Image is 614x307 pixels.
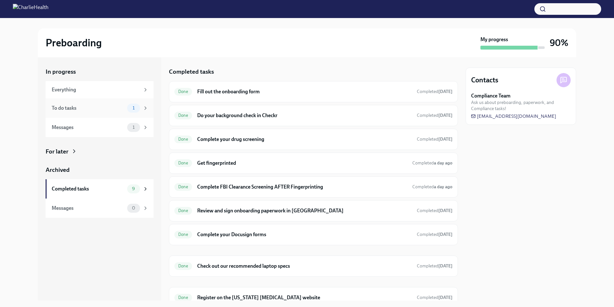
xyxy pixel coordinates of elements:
span: September 15th, 2025 16:12 [417,263,452,269]
strong: [DATE] [438,295,452,300]
span: September 16th, 2025 15:12 [417,208,452,214]
a: DoneCheck out our recommended laptop specsCompleted[DATE] [174,261,452,271]
strong: [DATE] [438,232,452,237]
span: 9 [128,186,139,191]
h5: Completed tasks [169,68,214,76]
span: Done [174,89,192,94]
span: Completed [412,160,452,166]
h6: Register on the [US_STATE] [MEDICAL_DATA] website [197,294,412,301]
span: Completed [417,89,452,94]
span: Completed [417,113,452,118]
div: Everything [52,86,140,93]
span: September 15th, 2025 15:35 [417,294,452,301]
span: 0 [128,206,139,210]
a: DoneComplete your Docusign formsCompleted[DATE] [174,229,452,240]
strong: My progress [480,36,508,43]
strong: [DATE] [438,113,452,118]
span: Done [174,295,192,300]
a: Everything [46,81,153,98]
a: Archived [46,166,153,174]
strong: [DATE] [438,263,452,269]
a: DoneDo your background check in CheckrCompleted[DATE] [174,110,452,121]
a: Messages0 [46,199,153,218]
h6: Do your background check in Checkr [197,112,412,119]
a: For later [46,147,153,156]
strong: Compliance Team [471,92,511,99]
span: Done [174,232,192,237]
span: Completed [417,232,452,237]
span: Done [174,264,192,268]
h4: Contacts [471,75,498,85]
strong: [DATE] [438,208,452,213]
span: September 17th, 2025 11:51 [412,184,452,190]
span: Ask us about preboarding, paperwork, and Compliance tasks! [471,99,571,112]
span: Done [174,208,192,213]
span: Completed [417,263,452,269]
span: Done [174,161,192,165]
span: 1 [129,106,138,110]
a: Messages1 [46,118,153,137]
div: Messages [52,124,125,131]
h6: Review and sign onboarding paperwork in [GEOGRAPHIC_DATA] [197,207,412,214]
span: September 17th, 2025 08:28 [412,160,452,166]
a: DoneComplete FBI Clearance Screening AFTER FingerprintingCompleteda day ago [174,182,452,192]
h6: Complete your Docusign forms [197,231,412,238]
h6: Complete your drug screening [197,136,412,143]
h3: 90% [550,37,568,49]
div: To do tasks [52,105,125,112]
strong: a day ago [434,184,452,190]
span: September 18th, 2025 12:53 [417,136,452,142]
a: DoneReview and sign onboarding paperwork in [GEOGRAPHIC_DATA]Completed[DATE] [174,206,452,216]
span: Done [174,113,192,118]
span: 1 [129,125,138,130]
div: Completed tasks [52,185,125,192]
a: DoneFill out the onboarding formCompleted[DATE] [174,87,452,97]
a: In progress [46,68,153,76]
a: DoneGet fingerprintedCompleteda day ago [174,158,452,168]
h6: Get fingerprinted [197,160,407,167]
span: Completed [417,295,452,300]
h6: Complete FBI Clearance Screening AFTER Fingerprinting [197,183,407,191]
strong: a day ago [434,160,452,166]
span: September 15th, 2025 16:12 [417,112,452,118]
h6: Check out our recommended laptop specs [197,263,412,270]
a: [EMAIL_ADDRESS][DOMAIN_NAME] [471,113,556,119]
a: DoneComplete your drug screeningCompleted[DATE] [174,134,452,144]
h6: Fill out the onboarding form [197,88,412,95]
span: Done [174,184,192,189]
span: Completed [417,136,452,142]
span: Done [174,137,192,142]
span: September 15th, 2025 15:48 [417,88,452,95]
strong: [DATE] [438,89,452,94]
span: September 15th, 2025 14:58 [417,231,452,237]
strong: [DATE] [438,136,452,142]
a: Completed tasks9 [46,179,153,199]
div: Messages [52,205,125,212]
span: Completed [417,208,452,213]
div: For later [46,147,68,156]
a: DoneRegister on the [US_STATE] [MEDICAL_DATA] websiteCompleted[DATE] [174,293,452,303]
h2: Preboarding [46,36,102,49]
a: To do tasks1 [46,98,153,118]
span: Completed [412,184,452,190]
img: CharlieHealth [13,4,48,14]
